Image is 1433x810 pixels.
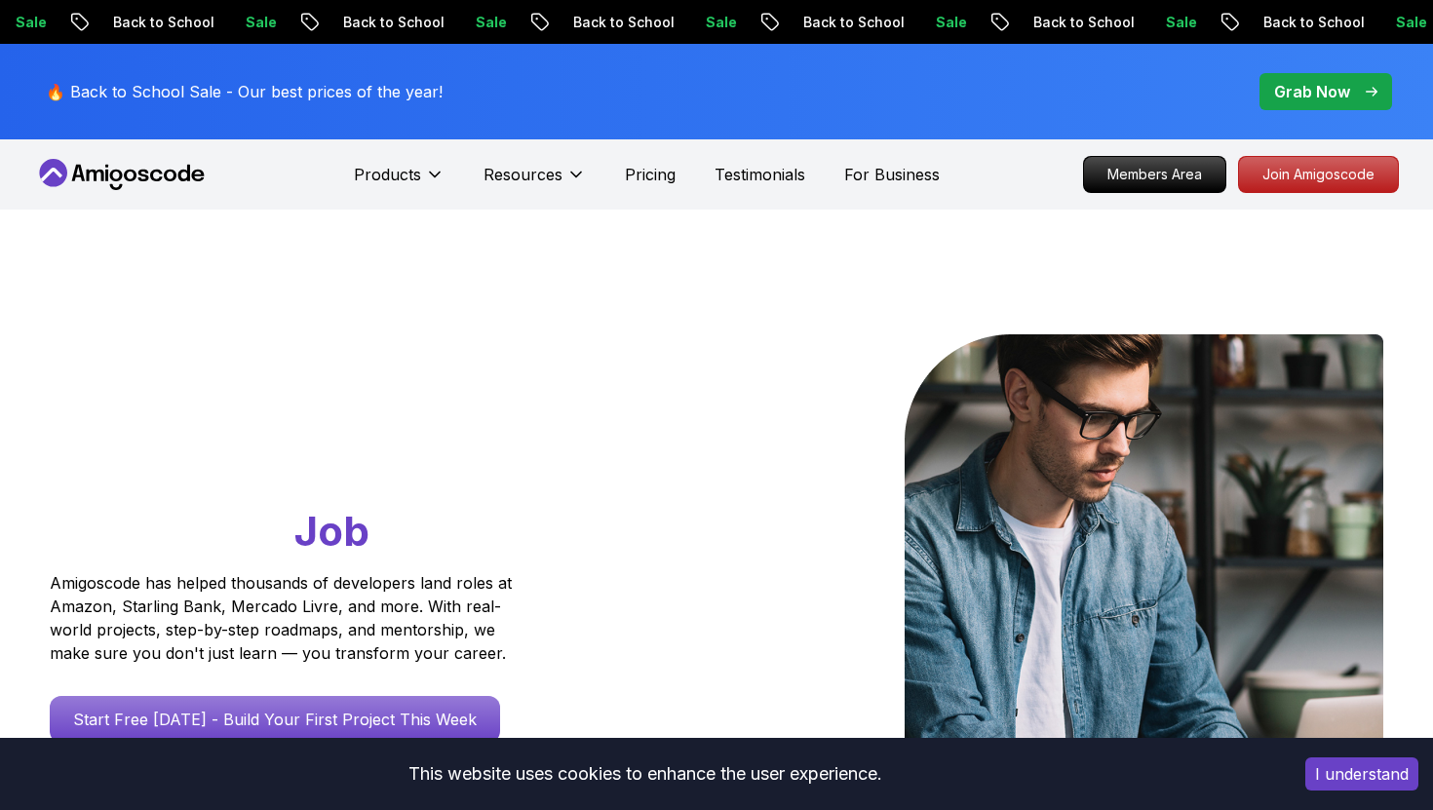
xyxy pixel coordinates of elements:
[744,13,876,32] p: Back to School
[54,13,186,32] p: Back to School
[1336,13,1399,32] p: Sale
[416,13,479,32] p: Sale
[354,163,445,202] button: Products
[50,334,587,559] h1: Go From Learning to Hired: Master Java, Spring Boot & Cloud Skills That Get You the
[50,571,518,665] p: Amigoscode has helped thousands of developers land roles at Amazon, Starling Bank, Mercado Livre,...
[50,696,500,743] a: Start Free [DATE] - Build Your First Project This Week
[284,13,416,32] p: Back to School
[514,13,646,32] p: Back to School
[294,506,369,556] span: Job
[354,163,421,186] p: Products
[1106,13,1169,32] p: Sale
[646,13,709,32] p: Sale
[1274,80,1350,103] p: Grab Now
[625,163,676,186] a: Pricing
[15,752,1276,795] div: This website uses cookies to enhance the user experience.
[844,163,940,186] a: For Business
[1305,757,1418,791] button: Accept cookies
[484,163,586,202] button: Resources
[876,13,939,32] p: Sale
[1238,156,1399,193] a: Join Amigoscode
[715,163,805,186] a: Testimonials
[46,80,443,103] p: 🔥 Back to School Sale - Our best prices of the year!
[484,163,562,186] p: Resources
[186,13,249,32] p: Sale
[974,13,1106,32] p: Back to School
[1084,157,1225,192] p: Members Area
[1204,13,1336,32] p: Back to School
[1239,157,1398,192] p: Join Amigoscode
[1083,156,1226,193] a: Members Area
